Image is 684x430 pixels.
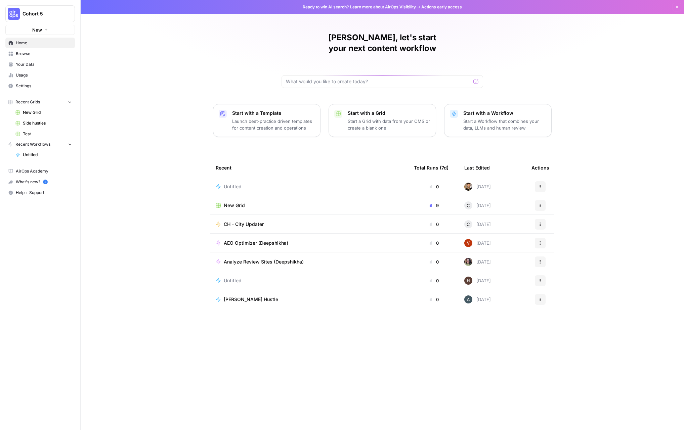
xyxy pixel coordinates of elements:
[16,51,72,57] span: Browse
[5,177,75,187] button: What's new? 5
[464,158,490,177] div: Last Edited
[23,120,72,126] span: Side hustles
[216,296,403,303] a: [PERSON_NAME] Hustle
[224,258,304,265] span: Analyze Review Sites (Deepshikha)
[348,118,430,131] p: Start a Grid with data from your CMS or create a blank one
[5,38,75,48] a: Home
[5,70,75,81] a: Usage
[224,240,288,246] span: AEO Optimizer (Deepshikha)
[16,40,72,46] span: Home
[5,25,75,35] button: New
[213,104,320,137] button: Start with a TemplateLaunch best-practice driven templates for content creation and operations
[414,221,454,228] div: 0
[464,258,472,266] img: e6jku8bei7w65twbz9tngar3gsjq
[463,110,546,116] p: Start with a Workflow
[414,183,454,190] div: 0
[216,258,403,265] a: Analyze Review Sites (Deepshikha)
[23,10,63,17] span: Cohort 5
[15,99,40,105] span: Recent Grids
[15,141,50,147] span: Recent Workflows
[216,240,403,246] a: AEO Optimizer (Deepshikha)
[23,131,72,137] span: Test
[444,104,552,137] button: Start with a WorkflowStart a Workflow that combines your data, LLMs and human review
[286,78,471,85] input: What would you like to create today?
[12,107,75,118] a: New Grid
[414,296,454,303] div: 0
[282,32,483,54] h1: [PERSON_NAME], let's start your next content workflow
[224,202,245,209] span: New Grid
[421,4,462,10] span: Actions early access
[329,104,436,137] button: Start with a GridStart a Grid with data from your CMS or create a blank one
[12,118,75,129] a: Side hustles
[5,139,75,149] button: Recent Workflows
[16,168,72,174] span: AirOps Academy
[467,202,470,209] span: C
[5,81,75,91] a: Settings
[216,277,403,284] a: Untitled
[16,61,72,67] span: Your Data
[414,158,448,177] div: Total Runs (7d)
[216,202,403,209] a: New Grid
[414,202,454,209] div: 9
[232,110,315,116] p: Start with a Template
[16,72,72,78] span: Usage
[464,277,491,285] div: [DATE]
[224,277,242,284] span: Untitled
[6,177,75,187] div: What's new?
[303,4,416,10] span: Ready to win AI search? about AirOps Visibility
[464,277,472,285] img: 436bim7ufhw3ohwxraeybzubrpb8
[348,110,430,116] p: Start with a Grid
[32,27,42,33] span: New
[8,8,20,20] img: Cohort 5 Logo
[16,83,72,89] span: Settings
[12,129,75,139] a: Test
[5,166,75,177] a: AirOps Academy
[531,158,549,177] div: Actions
[44,180,46,184] text: 5
[350,4,372,9] a: Learn more
[5,48,75,59] a: Browse
[216,221,403,228] a: CH - City Updater
[224,296,278,303] span: [PERSON_NAME] Hustle
[464,258,491,266] div: [DATE]
[216,183,403,190] a: Untitled
[23,152,72,158] span: Untitled
[464,220,491,228] div: [DATE]
[23,109,72,115] span: New Grid
[464,239,472,247] img: o8jycqk5wmo6vs6v01tpw4ssccra
[43,180,48,184] a: 5
[414,240,454,246] div: 0
[5,5,75,22] button: Workspace: Cohort 5
[464,295,472,303] img: 68eax6o9931tp367ot61l5pewa28
[463,118,546,131] p: Start a Workflow that combines your data, LLMs and human review
[414,258,454,265] div: 0
[5,187,75,198] button: Help + Support
[464,183,472,191] img: 36rz0nf6lyfqsoxlb67712aiq2cf
[464,201,491,209] div: [DATE]
[224,183,242,190] span: Untitled
[464,183,491,191] div: [DATE]
[5,97,75,107] button: Recent Grids
[414,277,454,284] div: 0
[12,149,75,160] a: Untitled
[216,158,403,177] div: Recent
[464,239,491,247] div: [DATE]
[16,190,72,196] span: Help + Support
[5,59,75,70] a: Your Data
[467,221,470,228] span: C
[232,118,315,131] p: Launch best-practice driven templates for content creation and operations
[224,221,264,228] span: CH - City Updater
[464,295,491,303] div: [DATE]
